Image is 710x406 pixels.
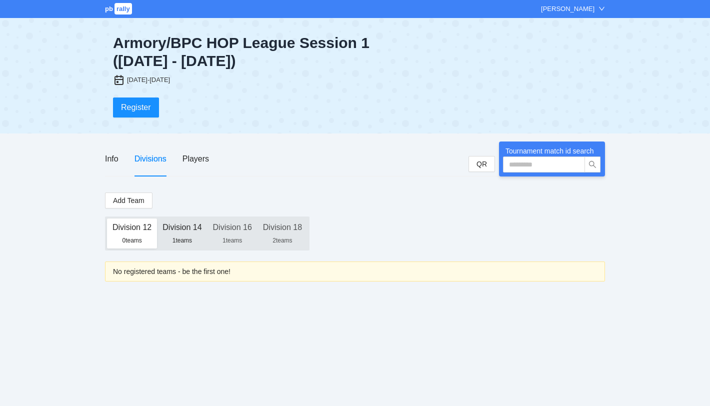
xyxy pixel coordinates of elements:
[113,34,397,70] div: Armory/BPC HOP League Session 1 ([DATE] - [DATE])
[213,236,252,244] div: 1 teams
[105,5,133,12] a: pbrally
[162,218,201,236] div: Division 14
[182,152,209,165] div: Players
[113,266,597,277] div: No registered teams - be the first one!
[468,156,495,172] button: QR
[112,218,151,236] div: Division 12
[503,145,601,156] div: Tournament match id search
[263,218,302,236] div: Division 18
[585,160,600,168] span: search
[113,195,144,206] span: Add Team
[541,4,594,14] div: [PERSON_NAME]
[584,156,600,172] button: search
[105,152,118,165] div: Info
[112,236,151,244] div: 0 teams
[113,97,159,117] button: Register
[263,236,302,244] div: 2 teams
[105,5,113,12] span: pb
[598,5,605,12] span: down
[134,152,166,165] div: Divisions
[162,236,201,244] div: 1 teams
[121,101,151,113] span: Register
[213,218,252,236] div: Division 16
[127,75,170,85] div: [DATE]-[DATE]
[114,3,132,14] span: rally
[105,192,152,208] button: Add Team
[476,158,487,169] span: QR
